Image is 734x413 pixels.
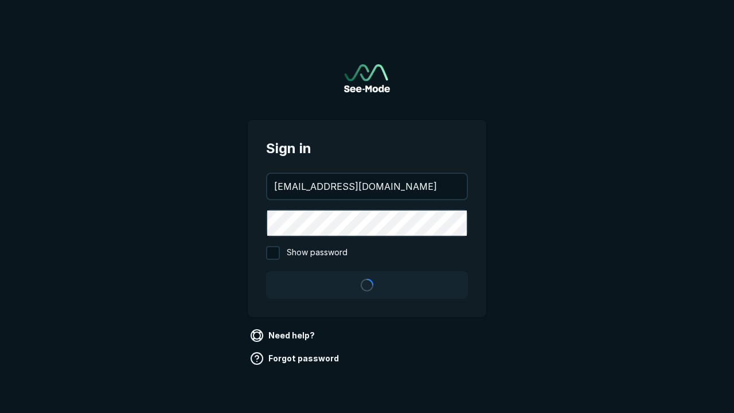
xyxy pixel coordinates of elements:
span: Sign in [266,138,468,159]
a: Need help? [248,326,319,345]
img: See-Mode Logo [344,64,390,92]
span: Show password [287,246,348,260]
a: Forgot password [248,349,343,368]
a: Go to sign in [344,64,390,92]
input: your@email.com [267,174,467,199]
